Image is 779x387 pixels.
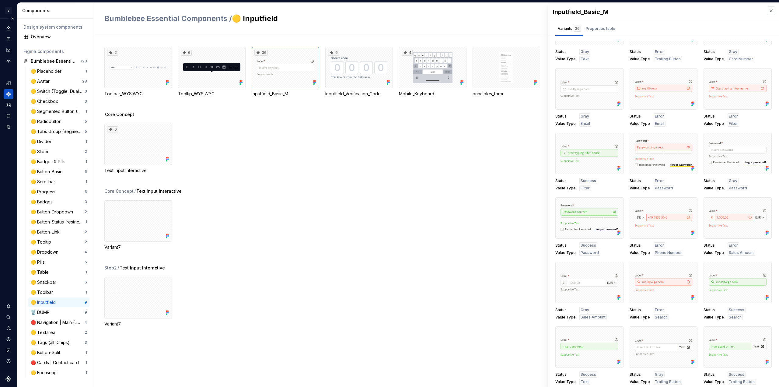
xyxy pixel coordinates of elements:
[655,372,663,377] span: Gray
[729,372,744,377] span: Success
[581,114,589,119] span: Gray
[31,98,61,104] div: 🟡 Checkbox
[104,244,172,250] div: Variant7
[4,45,13,55] a: Analytics
[31,319,85,325] div: 🔴 Navigation | Main (Legacy)
[704,186,724,191] span: Value Type
[22,8,91,14] div: Components
[81,59,87,64] div: 120
[4,345,13,355] button: Contact support
[85,119,87,124] div: 5
[85,280,87,285] div: 6
[85,330,87,335] div: 2
[555,308,576,312] span: Status
[5,376,12,382] a: Supernova Logo
[553,8,761,16] div: Inputfield_Basic_M
[655,250,682,255] span: Phone Number
[252,91,319,97] div: Inputfield_Basic_M
[4,323,13,333] a: Invite team
[28,318,89,327] a: 🔴 Navigation | Main (Legacy)4
[31,370,59,376] div: 🟡 Focusring
[28,328,89,337] a: 🟡 Textarea2
[4,34,13,44] a: Documentation
[252,47,319,97] div: 36Inputfield_Basic_M
[4,111,13,121] div: Storybook stories
[555,121,576,126] span: Value Type
[4,23,13,33] div: Home
[704,372,724,377] span: Status
[28,297,89,307] a: 🟡 Inputfield9
[28,66,89,76] a: 🟡 Placeholder1
[31,34,87,40] div: Overview
[4,56,13,66] a: Code automation
[31,350,63,356] div: 🟡 Button-Split
[729,308,744,312] span: Success
[630,372,650,377] span: Status
[31,329,58,336] div: 🟡 Textarea
[85,129,87,134] div: 5
[85,149,87,154] div: 2
[21,32,89,42] a: Overview
[1,4,16,17] button: V
[655,315,668,320] span: Search
[86,220,87,224] div: 1
[729,114,738,119] span: Error
[31,58,76,64] div: Bumblebee Essential Components
[85,260,87,265] div: 5
[574,26,581,32] div: 36
[104,14,232,23] span: Bumblebee Essential Components /
[31,179,58,185] div: 🟡 Scrollbar
[28,257,89,267] a: 🟡 Pills5
[31,199,55,205] div: 🟡 Badges
[729,315,742,320] span: Search
[254,50,268,56] div: 36
[86,159,87,164] div: 1
[630,308,650,312] span: Status
[104,124,172,174] div: 6Text Input Interactive
[630,114,650,119] span: Status
[729,178,737,183] span: Gray
[85,250,87,255] div: 4
[85,240,87,245] div: 2
[28,107,89,116] a: 🟡 Segmented Button (Button Group) - Multi-Select1
[28,137,89,146] a: 🟡 Divider1
[28,207,89,217] a: 🟡 Button-Dropdown2
[28,187,89,197] a: 🟡 Progress6
[325,91,393,97] div: Inputfield_Verification_Code
[31,128,85,135] div: 🟡 Tabs Group (Segmented Control) - Single Select
[85,209,87,214] div: 2
[555,57,576,62] span: Value Type
[104,14,598,23] h2: 🟡 Inputfield
[28,338,89,347] a: 🟡 Tags (alt. Chips)3
[581,186,590,191] span: Filter
[28,167,89,177] a: 🟡 Button-Basic6
[31,340,72,346] div: 🟡 Tags (alt. Chips)
[4,301,13,311] button: Notifications
[4,334,13,344] a: Settings
[581,372,596,377] span: Success
[86,360,87,365] div: 1
[107,50,118,56] div: 2
[729,121,738,126] span: Filter
[28,157,89,167] a: 🟡 Badges & Pills1
[31,169,65,175] div: 🟡 Button-Basic
[630,49,650,54] span: Status
[655,178,664,183] span: Error
[630,178,650,183] span: Status
[28,287,89,297] a: 🟡 Toolbar1
[555,178,576,183] span: Status
[104,188,134,194] div: Core Concept
[85,89,87,94] div: 3
[328,50,339,56] div: 6
[655,121,664,126] span: Email
[28,227,89,237] a: 🟡 Button-Link2
[581,308,589,312] span: Gray
[86,139,87,144] div: 1
[31,249,61,255] div: 🟡 Dropdown
[555,372,576,377] span: Status
[31,239,54,245] div: 🟡 Tooltip
[4,122,13,132] a: Data sources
